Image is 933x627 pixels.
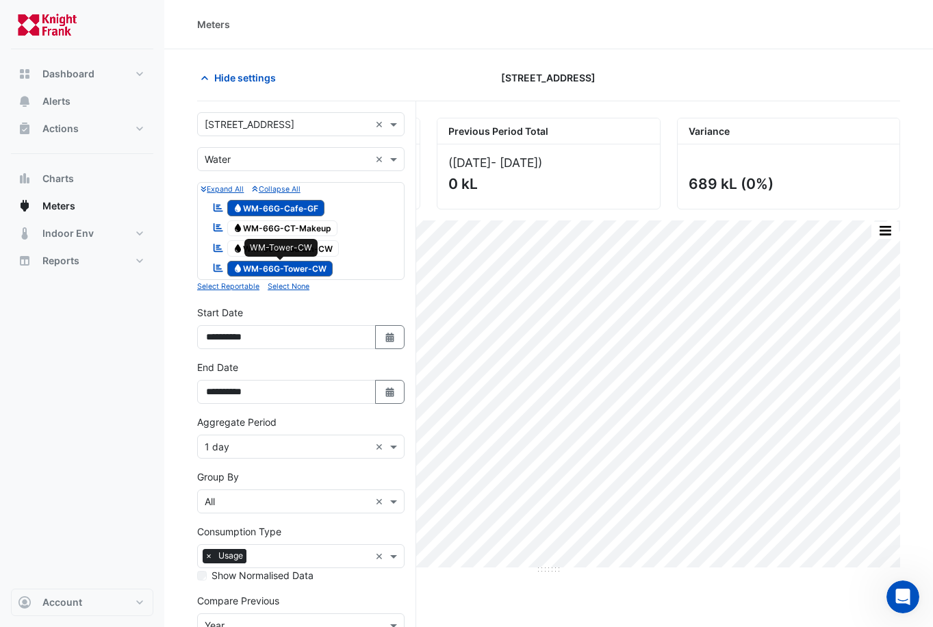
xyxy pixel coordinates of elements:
button: Meters [11,192,153,220]
app-icon: Indoor Env [18,227,31,240]
button: Indoor Env [11,220,153,247]
fa-icon: Water [233,264,243,274]
div: WM-Tower-CW [250,242,312,254]
span: Clear [375,439,387,454]
span: Clear [375,117,387,131]
span: Actions [42,122,79,136]
img: Company Logo [16,11,78,38]
fa-icon: Reportable [212,222,225,233]
app-icon: Meters [18,199,31,213]
fa-icon: Select Date [384,331,396,343]
button: Account [11,589,153,616]
fa-icon: Reportable [212,262,225,274]
span: Alerts [42,94,71,108]
small: Collapse All [252,185,300,194]
div: ([DATE] ) [448,155,648,170]
div: Variance [678,118,899,144]
fa-icon: Reportable [212,201,225,213]
span: Clear [375,494,387,509]
span: WM-66G-Cafe-GF [227,200,325,216]
span: × [203,549,215,563]
app-icon: Reports [18,254,31,268]
app-icon: Actions [18,122,31,136]
span: Clear [375,152,387,166]
button: Hide settings [197,66,285,90]
label: Show Normalised Data [212,568,314,583]
span: Clear [375,549,387,563]
button: Select None [268,280,309,292]
div: Meters [197,17,230,31]
label: Aggregate Period [197,415,277,429]
small: Select Reportable [197,282,259,291]
span: Usage [215,549,246,563]
div: 689 kL (0%) [689,175,886,192]
app-icon: Alerts [18,94,31,108]
button: Actions [11,115,153,142]
iframe: Intercom live chat [886,580,919,613]
app-icon: Charts [18,172,31,185]
button: Expand All [201,183,244,195]
div: Previous Period Total [437,118,659,144]
label: End Date [197,360,238,374]
div: 0 kL [448,175,646,192]
button: Charts [11,165,153,192]
small: Expand All [201,185,244,194]
span: Hide settings [214,71,276,85]
span: WM-66G-Tower-CW [227,261,333,277]
fa-icon: Water [233,243,243,253]
span: Account [42,596,82,609]
button: Collapse All [252,183,300,195]
label: Group By [197,470,239,484]
button: Reports [11,247,153,274]
small: Select None [268,282,309,291]
label: Compare Previous [197,593,279,608]
button: Dashboard [11,60,153,88]
label: Start Date [197,305,243,320]
span: Reports [42,254,79,268]
span: Meters [42,199,75,213]
fa-icon: Reportable [212,242,225,253]
label: Consumption Type [197,524,281,539]
span: [STREET_ADDRESS] [501,71,596,85]
span: WM-66G-Podium-CW [227,240,340,257]
fa-icon: Water [233,223,243,233]
button: More Options [871,222,899,239]
span: - [DATE] [491,155,538,170]
fa-icon: Water [233,203,243,213]
span: Dashboard [42,67,94,81]
fa-icon: Select Date [384,386,396,398]
span: Indoor Env [42,227,94,240]
button: Select Reportable [197,280,259,292]
span: WM-66G-CT-Makeup [227,220,338,237]
app-icon: Dashboard [18,67,31,81]
button: Alerts [11,88,153,115]
span: Charts [42,172,74,185]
